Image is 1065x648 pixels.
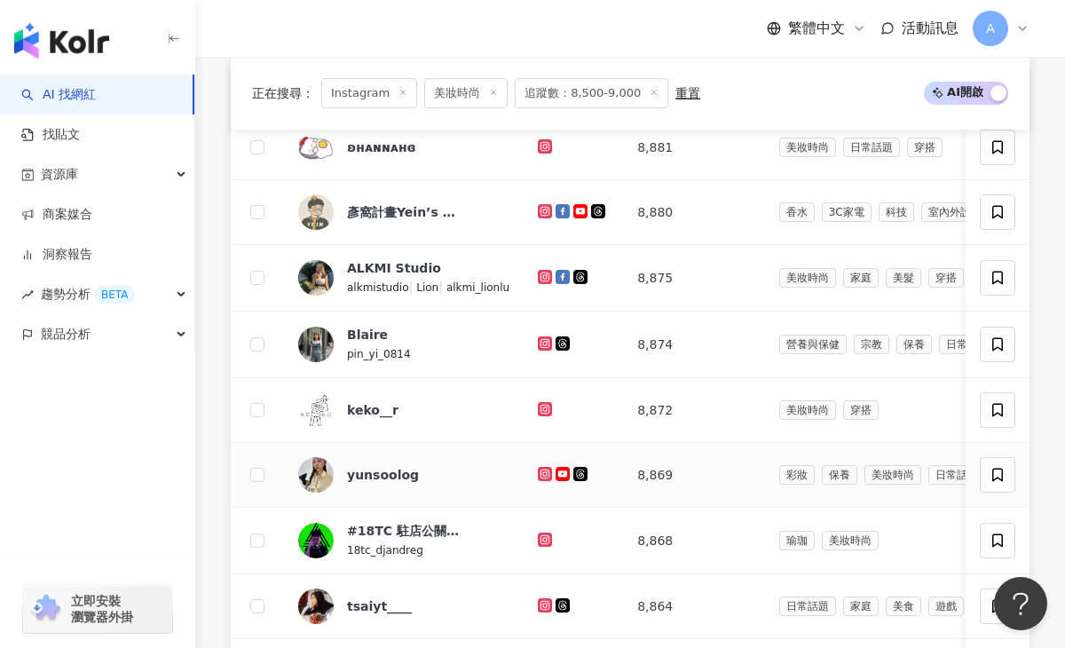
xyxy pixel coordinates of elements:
[252,86,314,100] span: 正在搜尋 ：
[347,544,423,557] span: 18tc_djandreg
[298,457,509,493] a: KOL Avataryunsoolog
[994,577,1047,630] iframe: Help Scout Beacon - Open
[623,245,764,312] td: 8,875
[21,86,96,104] a: searchAI 找網紅
[623,115,764,180] td: 8,881
[347,597,412,615] div: tsaiyt____
[623,508,764,574] td: 8,868
[623,312,764,378] td: 8,874
[347,203,462,221] div: 彥窩計畫Yein’s House Project
[896,335,932,354] span: 保養
[843,400,879,420] span: 穿搭
[298,194,509,230] a: KOL Avatar彥窩計畫Yein’s House Project
[854,335,889,354] span: 宗教
[779,597,836,616] span: 日常話題
[41,274,135,314] span: 趨勢分析
[623,443,764,508] td: 8,869
[298,259,509,296] a: KOL AvatarALKMI Studioalkmistudio|Lion|alkmi_lionlu
[921,202,989,222] span: 室內外設計
[298,589,334,624] img: KOL Avatar
[298,130,334,165] img: KOL Avatar
[347,466,419,484] div: yunsoolog
[779,138,836,157] span: 美妝時尚
[28,595,63,623] img: chrome extension
[879,202,914,222] span: 科技
[822,202,872,222] span: 3C家電
[21,246,92,264] a: 洞察報告
[843,268,879,288] span: 家庭
[21,288,34,301] span: rise
[779,465,815,485] span: 彩妝
[779,400,836,420] span: 美妝時尚
[779,335,847,354] span: 營養與保健
[298,194,334,230] img: KOL Avatar
[623,574,764,639] td: 8,864
[416,281,438,294] span: Lion
[71,593,133,625] span: 立即安裝 瀏覽器外掛
[21,126,80,144] a: 找貼文
[623,378,764,443] td: 8,872
[907,138,943,157] span: 穿搭
[623,180,764,245] td: 8,880
[675,86,700,100] div: 重置
[347,326,388,344] div: Blaire
[779,268,836,288] span: 美妝時尚
[14,23,109,59] img: logo
[864,465,921,485] span: 美妝時尚
[928,268,964,288] span: 穿搭
[298,260,334,296] img: KOL Avatar
[298,589,509,624] a: KOL Avatartsaiyt____
[298,523,334,558] img: KOL Avatar
[886,597,921,616] span: 美食
[298,327,334,362] img: KOL Avatar
[347,401,398,419] div: keko__r
[779,202,815,222] span: 香水
[928,465,985,485] span: 日常話題
[298,392,509,428] a: KOL Avatarkeko__r
[347,138,416,156] div: ʚʜᴀɴɴᴀʜɞ
[298,392,334,428] img: KOL Avatar
[347,281,409,294] span: alkmistudio
[41,154,78,194] span: 資源庫
[438,280,446,294] span: |
[347,348,411,360] span: pin_yi_0814
[843,138,900,157] span: 日常話題
[298,522,509,559] a: KOL Avatar#18TC 駐店公關 PR & DJ [PERSON_NAME]18tc_djandreg
[94,286,135,304] div: BETA
[409,280,417,294] span: |
[902,20,958,36] span: 活動訊息
[928,597,964,616] span: 遊戲
[446,281,509,294] span: alkmi_lionlu
[347,259,441,277] div: ALKMI Studio
[886,268,921,288] span: 美髮
[23,585,172,633] a: chrome extension立即安裝 瀏覽器外掛
[21,206,92,224] a: 商案媒合
[822,465,857,485] span: 保養
[779,531,815,550] span: 瑜珈
[298,457,334,493] img: KOL Avatar
[939,335,996,354] span: 日常話題
[822,531,879,550] span: 美妝時尚
[41,314,91,354] span: 競品分析
[321,78,417,108] span: Instagram
[986,19,995,38] span: A
[515,78,668,108] span: 追蹤數：8,500-9,000
[298,130,509,165] a: KOL Avatarʚʜᴀɴɴᴀʜɞ
[788,19,845,38] span: 繁體中文
[424,78,508,108] span: 美妝時尚
[843,597,879,616] span: 家庭
[298,326,509,363] a: KOL AvatarBlairepin_yi_0814
[347,522,462,540] div: #18TC 駐店公關 PR & DJ [PERSON_NAME]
